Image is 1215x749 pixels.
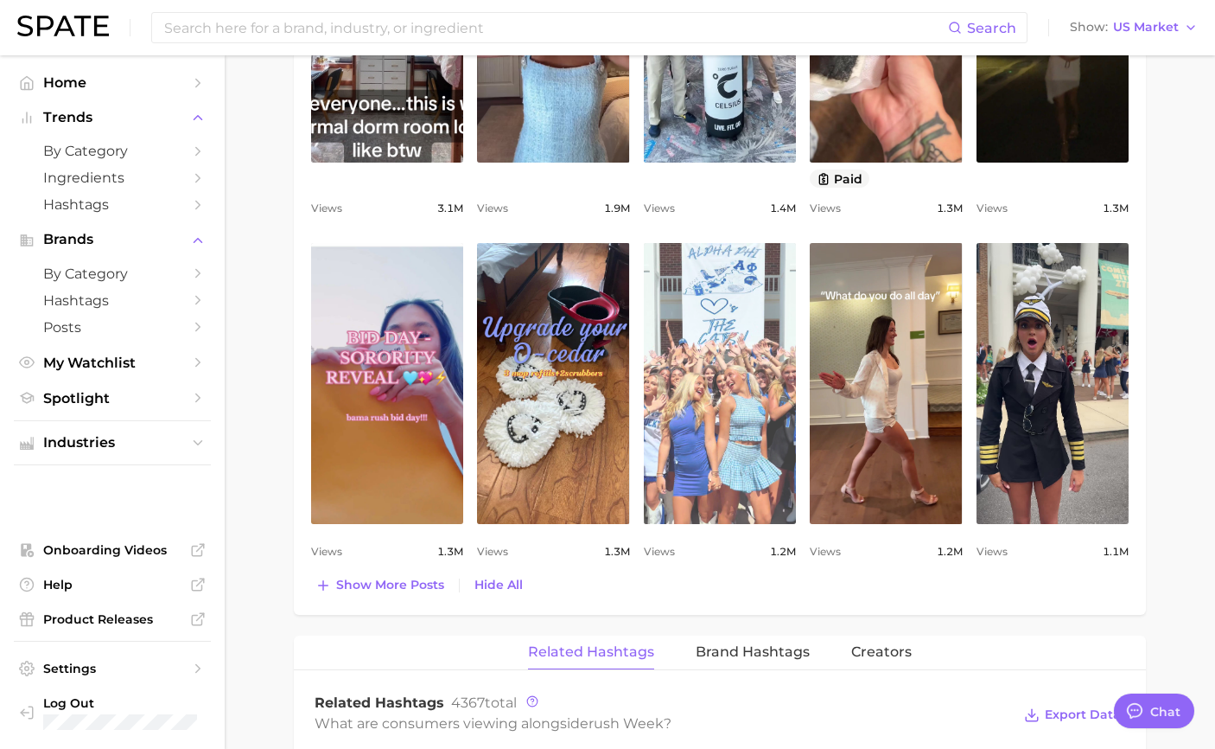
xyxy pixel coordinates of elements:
span: 4367 [451,695,485,711]
button: Brands [14,227,211,253]
span: Product Releases [43,611,181,627]
span: Hashtags [43,292,181,309]
span: Onboarding Videos [43,542,181,558]
span: Views [810,198,841,219]
span: Search [967,20,1016,36]
a: by Category [14,138,211,164]
a: Product Releases [14,606,211,632]
span: Hashtags [43,196,181,213]
span: Help [43,577,181,592]
img: SPATE [17,16,109,36]
span: Hide All [474,578,523,592]
a: Ingredients [14,164,211,191]
input: Search here for a brand, industry, or ingredient [162,13,948,42]
span: Trends [43,110,181,125]
span: 1.3m [604,541,630,562]
a: Hashtags [14,287,211,314]
button: paid [810,170,869,188]
span: Views [477,198,508,219]
a: My Watchlist [14,349,211,376]
a: Hashtags [14,191,211,218]
span: Views [477,541,508,562]
button: Trends [14,105,211,131]
span: Posts [43,319,181,336]
span: Views [311,541,342,562]
button: Show more posts [311,573,448,598]
span: 1.9m [604,198,630,219]
span: 1.4m [770,198,796,219]
span: 1.1m [1103,541,1129,562]
button: Hide All [470,573,527,597]
span: 1.2m [770,541,796,562]
span: Export Data [1045,707,1121,722]
span: 1.3m [937,198,963,219]
span: rush week [588,715,664,732]
span: My Watchlist [43,355,181,371]
span: Settings [43,661,181,676]
span: Views [976,198,1008,219]
a: Settings [14,656,211,682]
span: 1.2m [937,541,963,562]
span: Views [644,198,675,219]
span: Show [1070,22,1108,32]
span: 1.3m [1103,198,1129,219]
span: Related Hashtags [528,644,654,660]
a: by Category [14,260,211,287]
span: Show more posts [336,578,444,592]
a: Spotlight [14,385,211,412]
button: Export Data [1020,703,1125,727]
span: Related Hashtags [315,695,444,711]
span: 3.1m [437,198,463,219]
a: Log out. Currently logged in with e-mail marissa.callender@digitas.com. [14,690,211,735]
a: Posts [14,314,211,341]
span: Spotlight [43,390,181,407]
span: Industries [43,435,181,451]
span: Log Out [43,695,231,711]
button: Industries [14,430,211,456]
a: Onboarding Videos [14,537,211,563]
span: Brands [43,232,181,247]
span: by Category [43,266,181,282]
a: Home [14,69,211,96]
span: Views [644,541,675,562]
span: 1.3m [437,541,463,562]
div: What are consumers viewing alongside ? [315,712,1011,735]
button: ShowUS Market [1066,16,1202,39]
span: Brand Hashtags [696,644,810,660]
span: Views [311,198,342,219]
span: Views [810,541,841,562]
span: Home [43,74,181,91]
span: total [451,695,517,711]
span: Creators [851,644,912,660]
span: US Market [1113,22,1179,32]
a: Help [14,572,211,598]
span: Ingredients [43,170,181,186]
span: by Category [43,143,181,159]
span: Views [976,541,1008,562]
